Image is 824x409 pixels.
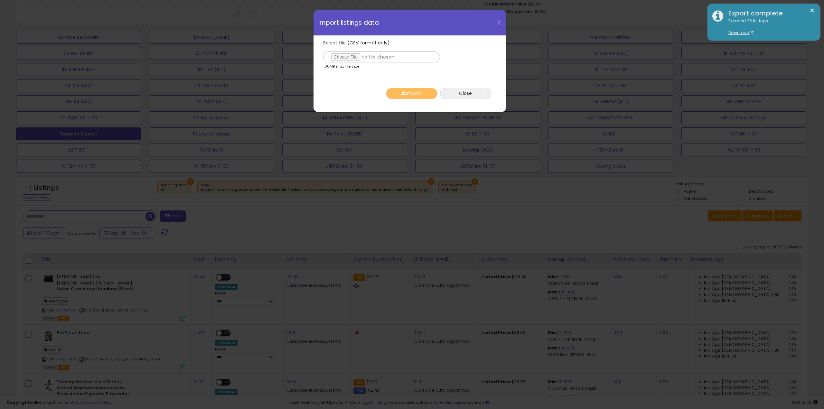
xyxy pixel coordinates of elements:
[440,88,492,99] button: Close
[318,20,379,26] span: Import listings data
[323,65,360,68] p: 100MB max file size
[728,30,754,35] a: Download
[724,9,815,18] div: Export complete
[497,18,501,27] span: X
[386,88,437,99] button: Import
[724,18,815,36] div: Exported 20 listings.
[810,6,815,14] button: ×
[323,40,390,46] span: Select file (CSV format only)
